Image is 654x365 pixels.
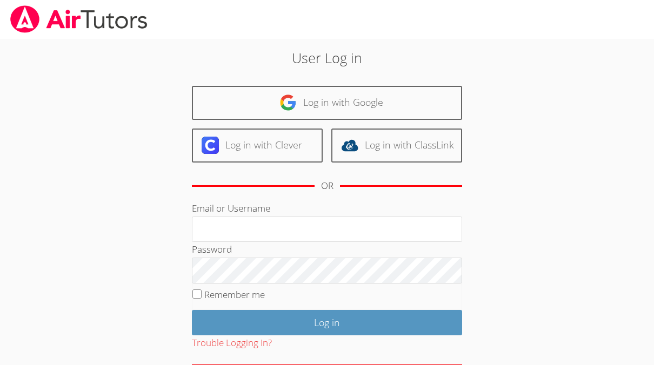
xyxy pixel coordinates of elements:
img: classlink-logo-d6bb404cc1216ec64c9a2012d9dc4662098be43eaf13dc465df04b49fa7ab582.svg [341,137,358,154]
button: Trouble Logging In? [192,335,272,351]
img: airtutors_banner-c4298cdbf04f3fff15de1276eac7730deb9818008684d7c2e4769d2f7ddbe033.png [9,5,149,33]
img: clever-logo-6eab21bc6e7a338710f1a6ff85c0baf02591cd810cc4098c63d3a4b26e2feb20.svg [202,137,219,154]
div: OR [321,178,333,194]
img: google-logo-50288ca7cdecda66e5e0955fdab243c47b7ad437acaf1139b6f446037453330a.svg [279,94,297,111]
a: Log in with Clever [192,129,323,163]
a: Log in with ClassLink [331,129,462,163]
label: Remember me [204,288,265,301]
input: Log in [192,310,462,335]
a: Log in with Google [192,86,462,120]
label: Password [192,243,232,255]
h2: User Log in [150,48,503,68]
label: Email or Username [192,202,270,214]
